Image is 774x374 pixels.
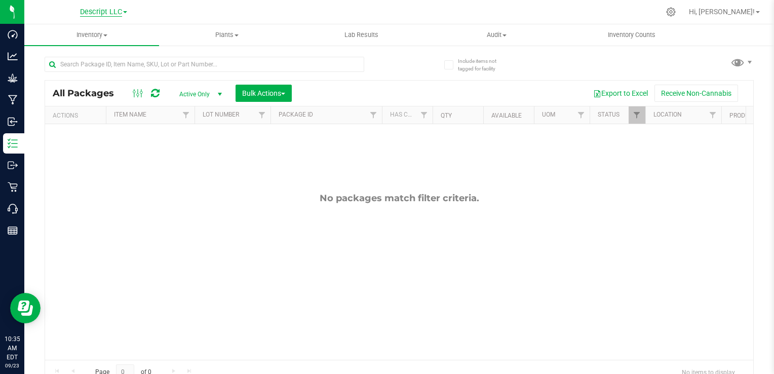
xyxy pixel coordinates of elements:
[114,111,146,118] a: Item Name
[665,7,677,17] div: Manage settings
[594,30,669,40] span: Inventory Counts
[5,334,20,362] p: 10:35 AM EDT
[365,106,382,124] a: Filter
[382,106,433,124] th: Has COA
[653,111,682,118] a: Location
[689,8,755,16] span: Hi, [PERSON_NAME]!
[254,106,270,124] a: Filter
[203,111,239,118] a: Lot Number
[160,30,293,40] span: Plants
[8,204,18,214] inline-svg: Call Center
[294,24,429,46] a: Lab Results
[53,88,124,99] span: All Packages
[178,106,195,124] a: Filter
[8,29,18,40] inline-svg: Dashboard
[573,106,590,124] a: Filter
[430,30,563,40] span: Audit
[24,24,159,46] a: Inventory
[629,106,645,124] a: Filter
[45,193,753,204] div: No packages match filter criteria.
[8,73,18,83] inline-svg: Grow
[45,57,364,72] input: Search Package ID, Item Name, SKU, Lot or Part Number...
[8,160,18,170] inline-svg: Outbound
[5,362,20,369] p: 09/23
[8,51,18,61] inline-svg: Analytics
[10,293,41,323] iframe: Resource center
[8,226,18,236] inline-svg: Reports
[80,8,122,17] span: Descript LLC
[236,85,292,102] button: Bulk Actions
[654,85,738,102] button: Receive Non-Cannabis
[331,30,392,40] span: Lab Results
[598,111,620,118] a: Status
[705,106,721,124] a: Filter
[587,85,654,102] button: Export to Excel
[416,106,433,124] a: Filter
[458,57,509,72] span: Include items not tagged for facility
[8,138,18,148] inline-svg: Inventory
[242,89,285,97] span: Bulk Actions
[24,30,159,40] span: Inventory
[8,117,18,127] inline-svg: Inbound
[8,182,18,192] inline-svg: Retail
[542,111,555,118] a: UOM
[441,112,452,119] a: Qty
[429,24,564,46] a: Audit
[8,95,18,105] inline-svg: Manufacturing
[279,111,313,118] a: Package ID
[564,24,699,46] a: Inventory Counts
[491,112,522,119] a: Available
[53,112,102,119] div: Actions
[159,24,294,46] a: Plants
